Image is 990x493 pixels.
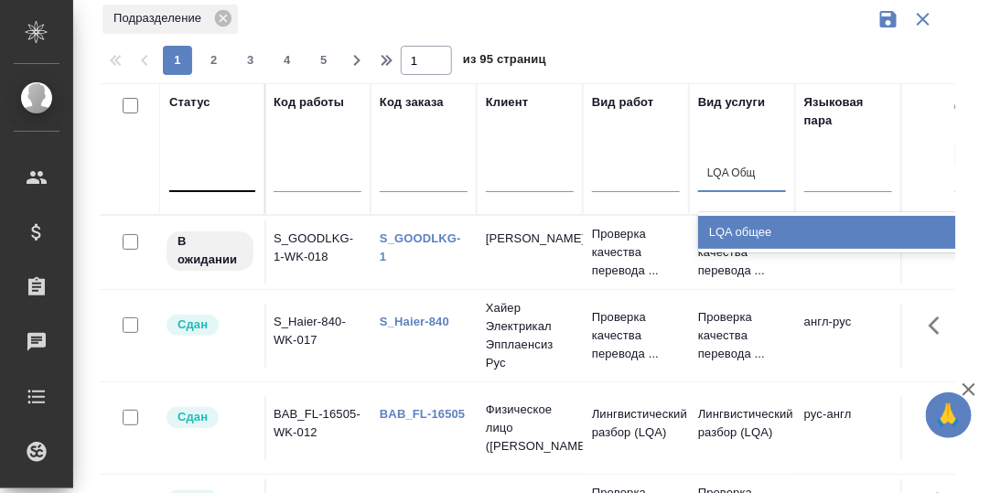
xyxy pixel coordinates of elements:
span: 5 [309,51,339,70]
div: Подразделение [102,5,238,34]
div: Клиент [486,93,528,112]
td: BAB_FL-16505-WK-012 [264,396,371,460]
p: Проверка качества перевода ... [698,225,786,280]
span: 2 [199,51,229,70]
div: Код заказа [380,93,444,112]
a: BAB_FL-16505 [380,407,465,421]
td: англ-рус [795,304,901,368]
button: Здесь прячутся важные кнопки [918,396,962,440]
button: Сохранить фильтры [871,2,906,37]
td: S_Haier-840-WK-017 [264,304,371,368]
button: 🙏 [926,392,972,438]
p: Подразделение [113,9,208,27]
div: Менеджер проверил работу исполнителя, передает ее на следующий этап [165,405,255,430]
td: S_GOODLKG-1-WK-018 [264,220,371,284]
p: Физическое лицо ([PERSON_NAME]) [486,401,574,455]
p: В ожидании [178,232,242,269]
div: Вид работ [592,93,654,112]
p: Лингвистический разбор (LQA) [592,405,680,442]
td: англ-рус [795,220,901,284]
div: Исполнитель назначен, приступать к работе пока рано [165,230,255,273]
p: Сдан [178,408,208,426]
div: Статус [169,93,210,112]
span: 🙏 [933,396,964,434]
p: [PERSON_NAME] [486,230,574,248]
p: Проверка качества перевода ... [592,225,680,280]
p: Проверка качества перевода ... [592,308,680,363]
span: из 95 страниц [463,48,546,75]
div: Менеджер проверил работу исполнителя, передает ее на следующий этап [165,313,255,338]
a: S_GOODLKG-1 [380,231,461,263]
span: 3 [236,51,265,70]
p: Хайер Электрикал Эпплаенсиз Рус [486,299,574,372]
div: LQA общее [698,216,973,249]
span: 4 [273,51,302,70]
button: Здесь прячутся важные кнопки [918,304,962,348]
p: Проверка качества перевода ... [698,308,786,363]
button: 5 [309,46,339,75]
p: Лингвистический разбор (LQA) [698,405,786,442]
a: S_Haier-840 [380,315,449,328]
p: Сдан [178,316,208,334]
div: Языковая пара [804,93,892,130]
button: 4 [273,46,302,75]
div: Вид услуги [698,93,766,112]
button: 3 [236,46,265,75]
button: Сбросить фильтры [906,2,941,37]
div: Код работы [274,93,344,112]
td: рус-англ [795,396,901,460]
button: 2 [199,46,229,75]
